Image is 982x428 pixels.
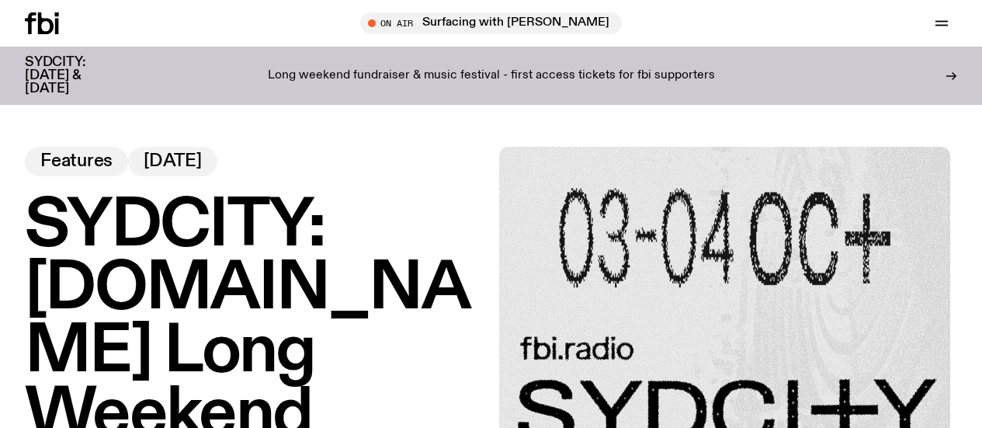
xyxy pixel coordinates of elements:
[25,56,124,96] h3: SYDCITY: [DATE] & [DATE]
[360,12,622,34] button: On AirSurfacing with [PERSON_NAME]
[268,69,715,83] p: Long weekend fundraiser & music festival - first access tickets for fbi supporters
[144,153,202,170] span: [DATE]
[40,153,113,170] span: Features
